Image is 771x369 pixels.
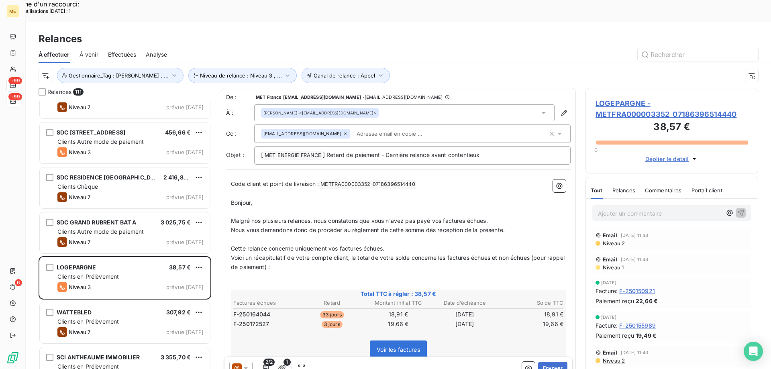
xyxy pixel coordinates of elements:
[498,310,564,319] td: 18,91 €
[636,297,658,305] span: 22,66 €
[603,349,618,356] span: Email
[69,104,90,110] span: Niveau 7
[596,321,618,330] span: Facture :
[226,93,254,101] span: De :
[226,109,254,117] label: À :
[263,110,376,116] div: <[EMAIL_ADDRESS][DOMAIN_NAME]>
[602,264,624,271] span: Niveau 1
[231,226,505,233] span: Nous vous demandons donc de procéder au règlement de cette somme dès réception de la présente.
[612,187,635,194] span: Relances
[146,51,167,59] span: Analyse
[161,354,191,361] span: 3 355,70 €
[322,321,343,328] span: 3 jours
[15,279,22,286] span: 6
[636,331,657,340] span: 19,49 €
[69,329,90,335] span: Niveau 7
[638,48,758,61] input: Rechercher
[200,72,282,79] span: Niveau de relance : Niveau 3 , ...
[231,254,566,270] span: Voici un récapitulatif de votre compte client, le total de votre solde concerne les factures échu...
[39,32,82,46] h3: Relances
[432,310,498,319] td: [DATE]
[231,217,488,224] span: Malgré nos plusieurs relances, nous constatons que vous n'avez pas payé vos factures échues.
[744,342,763,361] div: Open Intercom Messenger
[166,194,204,200] span: prévue [DATE]
[432,320,498,328] td: [DATE]
[166,309,191,316] span: 307,92 €
[365,310,431,319] td: 18,91 €
[320,311,344,318] span: 33 jours
[263,359,275,366] span: 2/2
[602,240,625,247] span: Niveau 2
[188,68,297,83] button: Niveau de relance : Niveau 3 , ...
[596,120,748,136] h3: 38,57 €
[602,357,625,364] span: Niveau 2
[166,149,204,155] span: prévue [DATE]
[603,256,618,263] span: Email
[233,310,271,318] span: F-250164044
[601,280,616,285] span: [DATE]
[691,187,722,194] span: Portail client
[319,180,416,189] span: METFRA000003352_07186396514440
[166,239,204,245] span: prévue [DATE]
[591,187,603,194] span: Tout
[108,51,137,59] span: Effectuées
[166,104,204,110] span: prévue [DATE]
[69,194,90,200] span: Niveau 7
[57,309,92,316] span: WATTEBLED
[353,128,446,140] input: Adresse email en copie ...
[57,318,119,325] span: Clients en Prélèvement
[377,346,420,353] span: Voir les factures
[165,129,191,136] span: 456,66 €
[302,68,390,83] button: Canal de relance : Appel
[57,354,140,361] span: SCI ANTHEAUME IMMOBILIER
[365,299,431,307] th: Montant initial TTC
[284,359,291,366] span: 1
[6,79,19,92] a: +99
[69,149,91,155] span: Niveau 3
[232,290,565,298] span: Total TTC à régler : 38,57 €
[8,93,22,100] span: +99
[363,95,443,100] span: - [EMAIL_ADDRESS][DOMAIN_NAME]
[596,331,634,340] span: Paiement reçu
[263,131,341,136] span: [EMAIL_ADDRESS][DOMAIN_NAME]
[314,72,375,79] span: Canal de relance : Appel
[231,199,252,206] span: Bonjour,
[365,320,431,328] td: 19,66 €
[432,299,498,307] th: Date d’échéance
[39,51,70,59] span: À effectuer
[166,284,204,290] span: prévue [DATE]
[57,138,144,145] span: Clients Autre mode de paiement
[8,77,22,84] span: +99
[261,151,263,158] span: [
[299,299,365,307] th: Retard
[621,233,649,238] span: [DATE] 11:43
[263,151,322,160] span: MET ENERGIE FRANCE
[263,110,298,116] span: [PERSON_NAME]
[621,350,649,355] span: [DATE] 11:43
[57,174,163,181] span: SDC RESIDENCE [GEOGRAPHIC_DATA]
[323,151,480,158] span: ] Retard de paiement - Dernière relance avant contentieux
[643,154,701,163] button: Déplier le détail
[161,219,191,226] span: 3 025,75 €
[231,180,319,187] span: Code client et point de livraison :
[69,239,90,245] span: Niveau 7
[6,95,19,108] a: +99
[233,299,298,307] th: Factures échues
[621,257,649,262] span: [DATE] 11:43
[619,287,655,295] span: F-250150921
[226,151,244,158] span: Objet :
[226,130,254,138] label: Cc :
[57,68,184,83] button: Gestionnaire_Tag : [PERSON_NAME] , ...
[57,183,98,190] span: Clients Chèque
[233,320,269,328] span: F-250172527
[645,187,682,194] span: Commentaires
[498,320,564,328] td: 19,66 €
[80,51,98,59] span: À venir
[601,315,616,320] span: [DATE]
[596,297,634,305] span: Paiement reçu
[256,95,361,100] span: MET France [EMAIL_ADDRESS][DOMAIN_NAME]
[57,273,119,280] span: Clients en Prélèvement
[57,129,125,136] span: SDC [STREET_ADDRESS]
[57,228,144,235] span: Clients Autre mode de paiement
[645,155,689,163] span: Déplier le détail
